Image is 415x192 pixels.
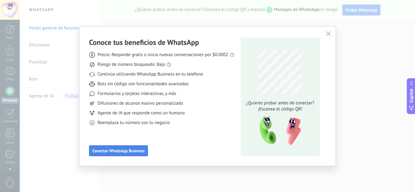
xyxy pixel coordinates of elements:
span: Copilot [408,89,414,103]
span: Bots sin código con funcionalidades avanzadas [98,81,189,87]
span: ¡Escanea el código QR! [244,106,316,112]
span: Difusiones de alcance masivo personalizado [98,100,183,106]
span: Continúa utilizando WhatsApp Business en tu teléfono [98,71,203,77]
h3: Conoce tus beneficios de WhatsApp [89,38,199,47]
img: qr-pic-1x.png [254,115,302,147]
span: Riesgo de número bloqueado: Bajo [98,62,165,68]
span: Conectar WhatsApp Business [92,149,145,153]
span: Agente de IA que responde como un humano [98,110,185,116]
span: Formularios y tarjetas interactivas, y más [98,91,176,97]
span: Reemplaza tu número con tu negocio [98,120,170,126]
span: Precio: Responde gratis o inicia nuevas conversaciones por $0.0002 [98,52,228,58]
span: ¿Quieres probar antes de conectar? [244,100,316,106]
button: Conectar WhatsApp Business [89,145,148,156]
